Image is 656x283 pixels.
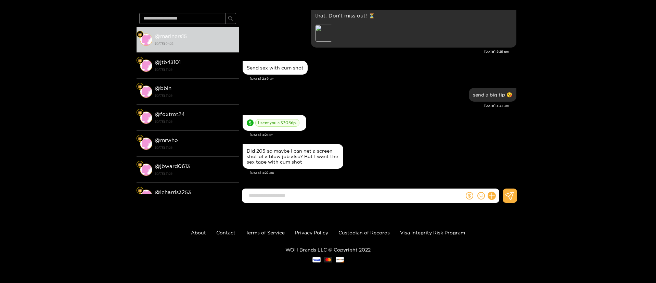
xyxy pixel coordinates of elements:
span: dollar-circle [247,119,254,126]
div: [DATE] 2:59 am [250,76,516,81]
img: conversation [140,112,152,124]
div: send a big tip 😘 [473,92,512,98]
a: Contact [216,230,235,235]
strong: [DATE] 21:26 [155,170,236,177]
img: conversation [140,190,152,202]
a: Custodian of Records [338,230,390,235]
div: Did 205 so maybe I can get a screen shot of a blow job also? But I want the sex tape with cum shot [247,148,339,165]
span: I sent you a $ 205 tip. [255,119,299,127]
strong: [DATE] 21:26 [155,118,236,125]
a: About [191,230,206,235]
strong: [DATE] 04:22 [155,40,236,47]
strong: [DATE] 21:26 [155,92,236,99]
strong: @ jtb43101 [155,59,181,65]
span: smile [477,192,485,200]
div: [DATE] 4:22 am [250,170,516,175]
strong: [DATE] 21:26 [155,66,236,73]
a: Terms of Service [246,230,285,235]
img: Fan Level [138,59,142,63]
img: conversation [140,34,152,46]
span: search [228,16,233,22]
img: Fan Level [138,85,142,89]
strong: @ mrwho [155,137,178,143]
img: conversation [140,138,152,150]
div: [DATE] 9:26 pm [243,49,509,54]
div: [DATE] 4:21 am [250,132,516,137]
button: dollar [464,191,475,201]
div: Oct. 6, 3:34 am [469,88,516,102]
img: conversation [140,164,152,176]
button: search [225,13,236,24]
div: [DATE] 3:34 am [243,103,509,108]
a: Privacy Policy [295,230,328,235]
strong: [DATE] 21:26 [155,144,236,151]
img: Fan Level [138,163,142,167]
a: Visa Integrity Risk Program [400,230,465,235]
img: Fan Level [138,111,142,115]
strong: @ jeharris3253 [155,189,191,195]
strong: @ mariners15 [155,33,187,39]
span: dollar [466,192,473,200]
img: Fan Level [138,189,142,193]
div: Oct. 6, 4:22 am [243,144,343,169]
div: Oct. 6, 2:59 am [243,61,308,75]
strong: @ bbin [155,85,171,91]
img: conversation [140,86,152,98]
div: Oct. 6, 4:21 am [243,115,306,131]
img: conversation [140,60,152,72]
img: Fan Level [138,33,142,37]
strong: @ jbward0613 [155,163,190,169]
strong: @ foxtrot24 [155,111,185,117]
img: Fan Level [138,137,142,141]
div: Send sex with cum shot [247,65,304,70]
